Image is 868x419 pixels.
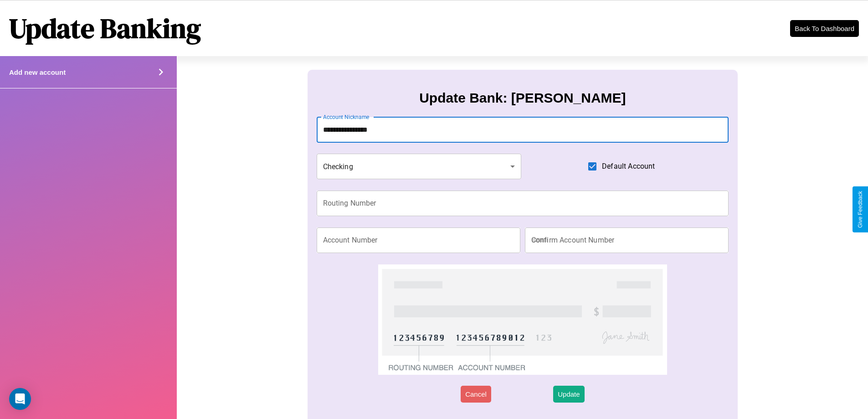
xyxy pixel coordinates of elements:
span: Default Account [602,161,655,172]
div: Give Feedback [857,191,863,228]
h4: Add new account [9,68,66,76]
div: Open Intercom Messenger [9,388,31,410]
h1: Update Banking [9,10,201,47]
label: Account Nickname [323,113,370,121]
h3: Update Bank: [PERSON_NAME] [419,90,626,106]
div: Checking [317,154,522,179]
button: Update [553,386,584,403]
button: Back To Dashboard [790,20,859,37]
img: check [378,264,667,375]
button: Cancel [461,386,491,403]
